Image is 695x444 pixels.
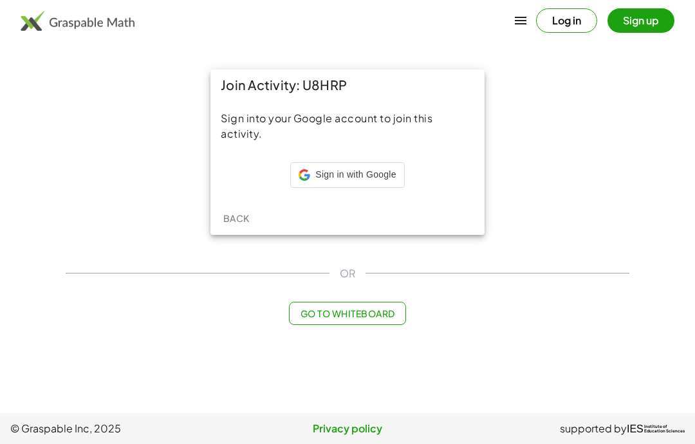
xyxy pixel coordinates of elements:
div: Join Activity: U8HRP [210,69,485,100]
button: Log in [536,8,597,33]
a: Privacy policy [235,421,459,436]
button: Go to Whiteboard [289,302,405,325]
div: Sign in with Google [290,162,404,188]
span: OR [340,266,355,281]
span: Go to Whiteboard [300,308,394,319]
span: Institute of Education Sciences [644,425,685,434]
a: IESInstitute ofEducation Sciences [627,421,685,436]
button: Sign up [607,8,674,33]
span: supported by [560,421,627,436]
div: Sign into your Google account to join this activity. [221,111,474,142]
button: Back [216,207,257,230]
span: Sign in with Google [315,169,396,181]
span: IES [627,423,644,435]
span: © Graspable Inc, 2025 [10,421,235,436]
span: Back [223,212,249,224]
